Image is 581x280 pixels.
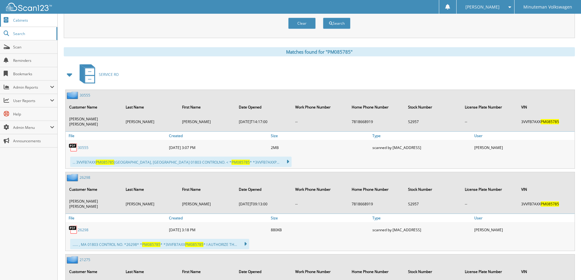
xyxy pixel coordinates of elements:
a: Size [269,214,371,222]
span: Search [13,31,53,36]
span: Minuteman Volkswagen [523,5,572,9]
th: Stock Number [405,101,461,113]
a: User [473,132,575,140]
td: -- [292,114,348,129]
td: [PERSON_NAME] [179,114,235,129]
span: Scan [13,44,54,50]
th: VIN [518,183,574,196]
span: PM085785 [541,201,559,207]
span: SERVICE RO [99,72,119,77]
td: -- [462,114,518,129]
div: scanned by [MAC_ADDRESS] [371,224,473,236]
span: PM085785 [142,242,160,247]
th: License Plate Number [462,265,518,278]
img: folder2.png [67,174,80,181]
td: [PERSON_NAME] [PERSON_NAME] [66,114,122,129]
button: Clear [288,18,316,29]
img: folder2.png [67,91,80,99]
span: PM085785 [231,160,250,165]
a: Type [371,214,473,222]
a: File [66,132,167,140]
td: 3VVFB7AXX [518,114,574,129]
a: 26298 [78,227,88,232]
td: 7818668919 [349,114,404,129]
td: [PERSON_NAME] [123,196,178,211]
td: [PERSON_NAME] [123,114,178,129]
a: 30555 [78,145,88,150]
td: [DATE]T14:17:00 [236,114,292,129]
iframe: Chat Widget [551,251,581,280]
th: Last Name [123,265,178,278]
th: Work Phone Number [292,101,348,113]
div: 880KB [269,224,371,236]
td: [PERSON_NAME] [PERSON_NAME] [66,196,122,211]
div: ... 3VVFB7AXX [GEOGRAPHIC_DATA], [GEOGRAPHIC_DATA] 01803 CONTROLNO. < * * *3VVFB7AXXP... [70,157,292,167]
th: VIN [518,265,574,278]
th: Last Name [123,101,178,113]
th: Work Phone Number [292,265,348,278]
span: [PERSON_NAME] [465,5,500,9]
span: Help [13,112,54,117]
td: [DATE]T09:13:00 [236,196,292,211]
img: folder2.png [67,256,80,264]
a: Created [167,132,269,140]
a: 30555 [80,93,90,98]
th: Date Opened [236,183,292,196]
td: 7818668919 [349,196,404,211]
a: User [473,214,575,222]
div: [DATE] 3:07 PM [167,141,269,154]
th: Customer Name [66,101,122,113]
span: Reminders [13,58,54,63]
td: -- [292,196,348,211]
th: Stock Number [405,183,461,196]
td: 3VVFB7AXX [518,196,574,211]
td: S2957 [405,196,461,211]
span: Admin Reports [13,85,50,90]
span: PM085785 [185,242,203,247]
td: -- [462,196,518,211]
th: Customer Name [66,183,122,196]
th: First Name [179,183,235,196]
th: Date Opened [236,265,292,278]
span: Announcements [13,138,54,144]
th: VIN [518,101,574,113]
th: Home Phone Number [349,101,404,113]
a: SERVICE RO [76,62,119,87]
span: Cabinets [13,18,54,23]
th: Home Phone Number [349,183,404,196]
a: File [66,214,167,222]
div: 2MB [269,141,371,154]
div: [PERSON_NAME] [473,224,575,236]
td: [PERSON_NAME] [179,196,235,211]
th: License Plate Number [462,101,518,113]
a: 21275 [80,257,90,262]
div: Matches found for "PM085785" [64,47,575,56]
img: PDF.png [69,225,78,234]
a: Type [371,132,473,140]
th: Last Name [123,183,178,196]
th: First Name [179,265,235,278]
img: scan123-logo-white.svg [6,3,52,11]
th: First Name [179,101,235,113]
div: scanned by [MAC_ADDRESS] [371,141,473,154]
span: PM085785 [541,119,559,124]
div: ...... , MA 01803 CONTROL NO. *26298* * * *3VVFB7AXX * I AUTHORIZE TH... [70,239,249,249]
img: PDF.png [69,143,78,152]
span: Bookmarks [13,71,54,76]
a: Created [167,214,269,222]
span: User Reports [13,98,50,103]
span: Admin Menu [13,125,50,130]
th: Date Opened [236,101,292,113]
a: Size [269,132,371,140]
div: [PERSON_NAME] [473,141,575,154]
th: Work Phone Number [292,183,348,196]
div: [DATE] 3:18 PM [167,224,269,236]
td: S2957 [405,114,461,129]
th: Home Phone Number [349,265,404,278]
th: Stock Number [405,265,461,278]
span: PM085785 [96,160,114,165]
button: Search [323,18,350,29]
a: 26298 [80,175,90,180]
th: License Plate Number [462,183,518,196]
